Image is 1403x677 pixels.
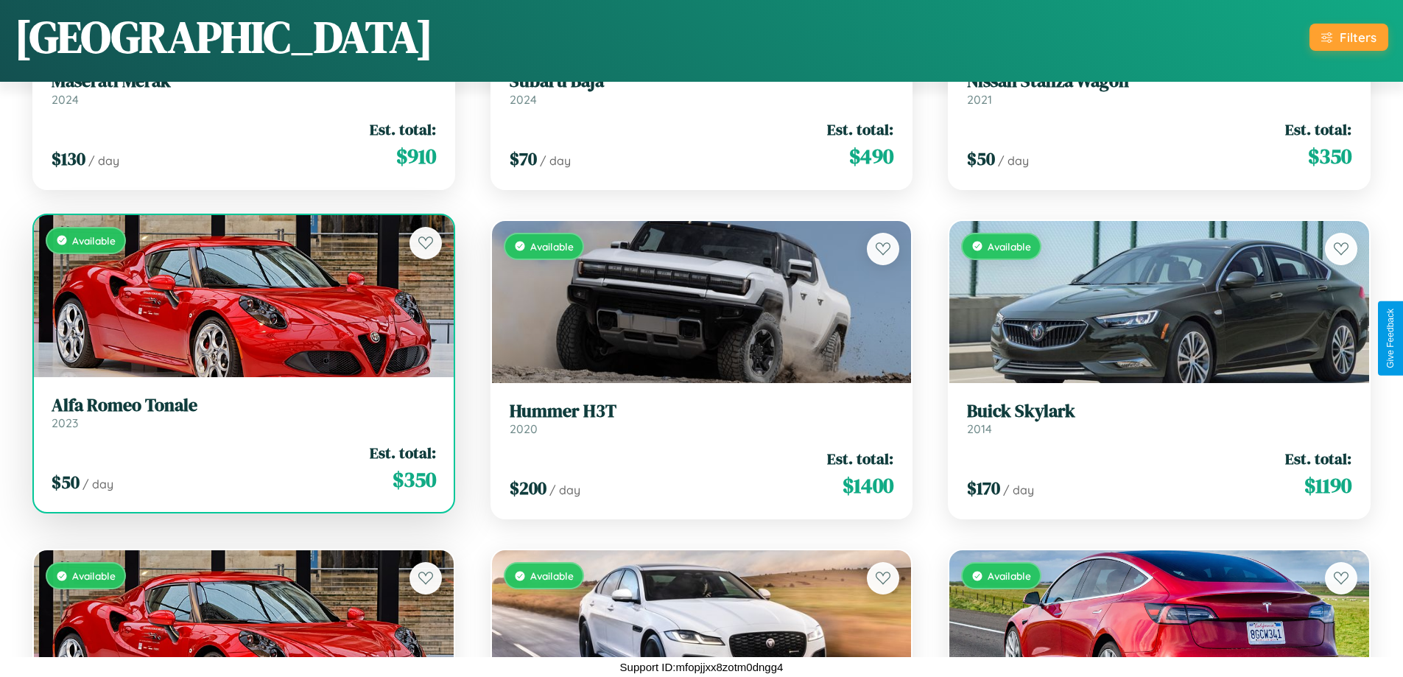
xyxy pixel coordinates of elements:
[1304,471,1351,500] span: $ 1190
[52,470,80,494] span: $ 50
[998,153,1029,168] span: / day
[52,92,79,107] span: 2024
[52,147,85,171] span: $ 130
[52,71,436,92] h3: Maserati Merak
[510,401,894,422] h3: Hummer H3T
[967,71,1351,92] h3: Nissan Stanza Wagon
[52,71,436,107] a: Maserati Merak2024
[827,119,893,140] span: Est. total:
[1340,29,1376,45] div: Filters
[540,153,571,168] span: / day
[1285,119,1351,140] span: Est. total:
[510,71,894,107] a: Subaru Baja2024
[1003,483,1034,497] span: / day
[15,7,433,67] h1: [GEOGRAPHIC_DATA]
[988,569,1031,582] span: Available
[843,471,893,500] span: $ 1400
[967,476,1000,500] span: $ 170
[510,147,537,171] span: $ 70
[370,119,436,140] span: Est. total:
[967,147,995,171] span: $ 50
[967,401,1351,422] h3: Buick Skylark
[510,421,538,436] span: 2020
[530,569,574,582] span: Available
[988,240,1031,253] span: Available
[1309,24,1388,51] button: Filters
[967,401,1351,437] a: Buick Skylark2014
[52,415,78,430] span: 2023
[530,240,574,253] span: Available
[72,569,116,582] span: Available
[82,477,113,491] span: / day
[967,71,1351,107] a: Nissan Stanza Wagon2021
[510,92,537,107] span: 2024
[510,476,546,500] span: $ 200
[393,465,436,494] span: $ 350
[1385,309,1396,368] div: Give Feedback
[510,71,894,92] h3: Subaru Baja
[849,141,893,171] span: $ 490
[52,395,436,416] h3: Alfa Romeo Tonale
[967,92,992,107] span: 2021
[88,153,119,168] span: / day
[510,401,894,437] a: Hummer H3T2020
[620,657,784,677] p: Support ID: mfopjjxx8zotm0dngg4
[370,442,436,463] span: Est. total:
[52,395,436,431] a: Alfa Romeo Tonale2023
[1285,448,1351,469] span: Est. total:
[967,421,992,436] span: 2014
[396,141,436,171] span: $ 910
[549,483,580,497] span: / day
[1308,141,1351,171] span: $ 350
[827,448,893,469] span: Est. total:
[72,234,116,247] span: Available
